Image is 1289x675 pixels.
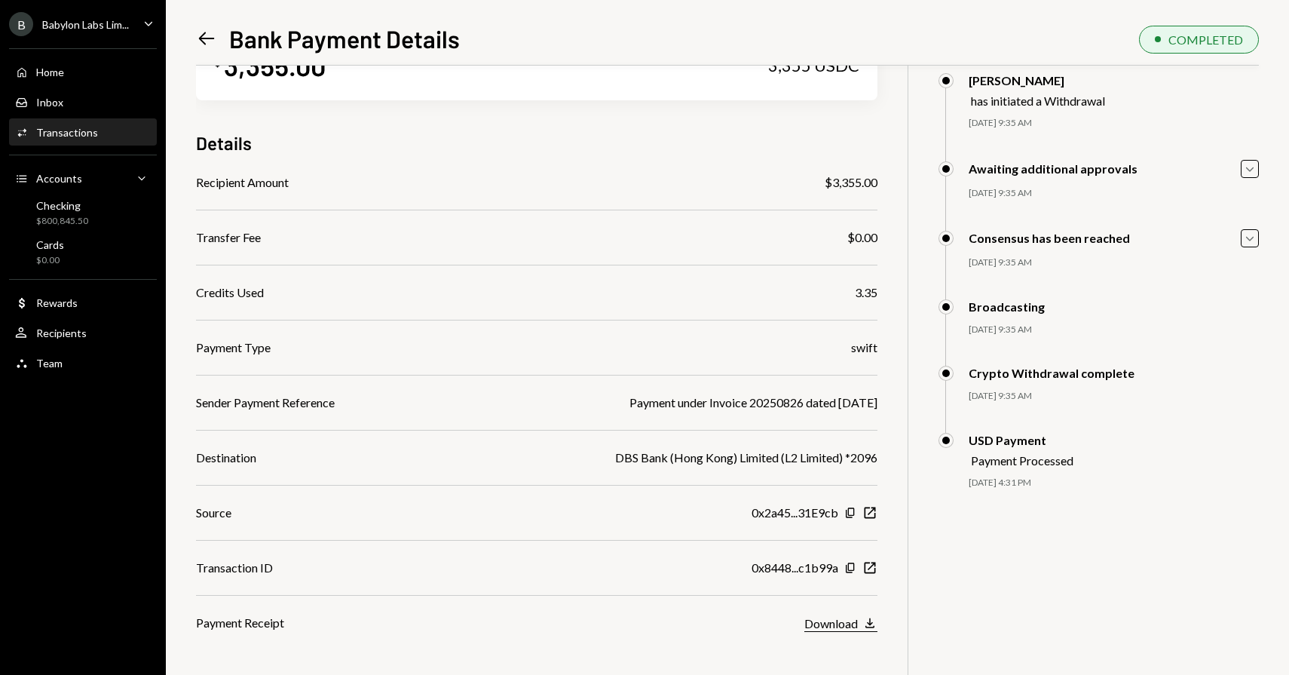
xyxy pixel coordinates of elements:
[9,88,157,115] a: Inbox
[855,284,877,302] div: 3.35
[969,187,1259,200] div: [DATE] 9:35 AM
[969,366,1134,380] div: Crypto Withdrawal complete
[196,284,264,302] div: Credits Used
[196,394,335,412] div: Sender Payment Reference
[36,172,82,185] div: Accounts
[969,117,1259,130] div: [DATE] 9:35 AM
[196,229,261,247] div: Transfer Fee
[9,349,157,376] a: Team
[847,229,877,247] div: $0.00
[196,130,252,155] h3: Details
[196,173,289,192] div: Recipient Amount
[969,161,1137,176] div: Awaiting additional approvals
[9,12,33,36] div: B
[36,296,78,309] div: Rewards
[229,23,460,54] h1: Bank Payment Details
[971,94,1105,108] div: has initiated a Withdrawal
[969,433,1073,447] div: USD Payment
[969,231,1130,245] div: Consensus has been reached
[752,504,838,522] div: 0x2a45...31E9cb
[36,357,63,370] div: Team
[9,164,157,192] a: Accounts
[804,616,858,631] div: Download
[9,319,157,346] a: Recipients
[752,559,838,577] div: 0x8448...c1b99a
[36,215,88,228] div: $800,845.50
[969,477,1259,489] div: [DATE] 4:31 PM
[36,96,63,109] div: Inbox
[36,254,64,267] div: $0.00
[969,256,1259,269] div: [DATE] 9:35 AM
[969,73,1105,87] div: [PERSON_NAME]
[196,339,271,357] div: Payment Type
[9,289,157,316] a: Rewards
[851,339,877,357] div: swift
[196,614,284,632] div: Payment Receipt
[36,238,64,251] div: Cards
[629,394,877,412] div: Payment under Invoice 20250826 dated [DATE]
[804,615,877,632] button: Download
[1168,32,1243,47] div: COMPLETED
[9,58,157,85] a: Home
[196,504,231,522] div: Source
[615,449,877,467] div: DBS Bank (Hong Kong) Limited (L2 Limited) *2096
[825,173,877,192] div: $3,355.00
[36,126,98,139] div: Transactions
[9,118,157,146] a: Transactions
[969,299,1045,314] div: Broadcasting
[969,390,1259,403] div: [DATE] 9:35 AM
[36,66,64,78] div: Home
[42,18,129,31] div: Babylon Labs Lim...
[196,449,256,467] div: Destination
[971,453,1073,468] div: Payment Processed
[9,234,157,270] a: Cards$0.00
[36,327,87,339] div: Recipients
[36,199,88,212] div: Checking
[9,195,157,231] a: Checking$800,845.50
[969,324,1259,336] div: [DATE] 9:35 AM
[196,559,273,577] div: Transaction ID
